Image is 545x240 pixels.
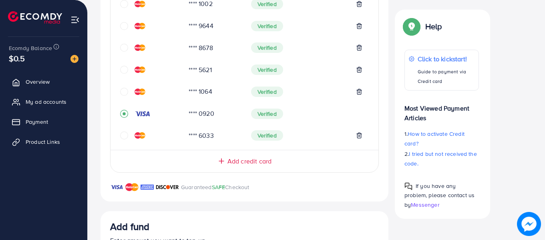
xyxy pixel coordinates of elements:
img: brand [110,182,123,192]
span: Verified [251,21,283,31]
img: credit [135,89,145,95]
a: Overview [6,74,81,90]
p: Guide to payment via Credit card [418,67,475,86]
svg: circle [120,66,128,74]
span: Verified [251,65,283,75]
p: Most Viewed Payment Articles [404,97,479,123]
span: Product Links [26,138,60,146]
img: brand [156,182,179,192]
img: brand [141,182,154,192]
img: brand [125,182,139,192]
p: Click to kickstart! [418,54,475,64]
p: 1. [404,129,479,148]
span: Verified [251,87,283,97]
img: credit [135,44,145,51]
img: credit [135,132,145,139]
svg: circle [120,131,128,139]
a: Product Links [6,134,81,150]
span: $0.5 [9,52,25,64]
span: How to activate Credit card? [404,130,465,147]
h3: Add fund [110,221,149,232]
img: credit [135,111,151,117]
a: My ad accounts [6,94,81,110]
p: Guaranteed Checkout [181,182,249,192]
img: Popup guide [404,19,419,34]
span: Verified [251,109,283,119]
svg: circle [120,88,128,96]
img: credit [135,23,145,29]
img: logo [8,11,62,24]
img: Popup guide [404,182,412,190]
span: If you have any problem, please contact us by [404,182,475,208]
img: menu [70,15,80,24]
p: Help [425,22,442,31]
span: Overview [26,78,50,86]
span: Add credit card [227,157,271,166]
span: Verified [251,42,283,53]
span: Ecomdy Balance [9,44,52,52]
span: I tried but not received the code. [404,150,477,167]
img: credit [135,67,145,73]
span: SAFE [212,183,225,191]
svg: record circle [120,110,128,118]
img: image [70,55,78,63]
p: 2. [404,149,479,168]
img: credit [135,1,145,7]
svg: circle [120,22,128,30]
span: Verified [251,130,283,141]
span: Payment [26,118,48,126]
a: Payment [6,114,81,130]
img: image [519,214,539,234]
span: Messenger [411,200,439,208]
svg: circle [120,44,128,52]
span: My ad accounts [26,98,66,106]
